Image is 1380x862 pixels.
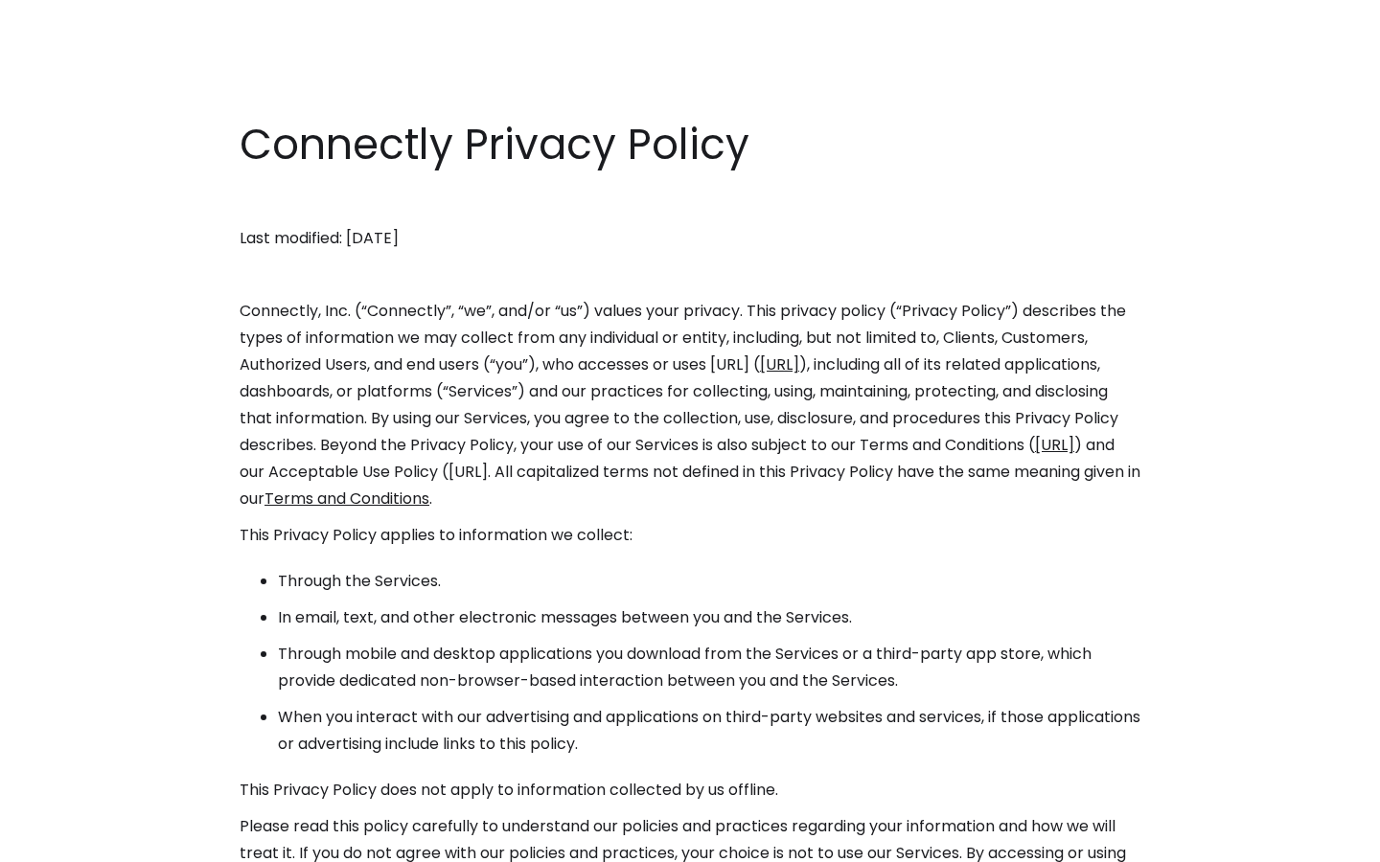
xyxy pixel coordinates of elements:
[240,189,1140,215] p: ‍
[278,641,1140,694] li: Through mobile and desktop applications you download from the Services or a third-party app store...
[240,777,1140,804] p: This Privacy Policy does not apply to information collected by us offline.
[264,488,429,510] a: Terms and Conditions
[278,568,1140,595] li: Through the Services.
[240,115,1140,174] h1: Connectly Privacy Policy
[1035,434,1074,456] a: [URL]
[38,828,115,855] ul: Language list
[19,827,115,855] aside: Language selected: English
[240,225,1140,252] p: Last modified: [DATE]
[240,298,1140,512] p: Connectly, Inc. (“Connectly”, “we”, and/or “us”) values your privacy. This privacy policy (“Priva...
[278,704,1140,758] li: When you interact with our advertising and applications on third-party websites and services, if ...
[278,604,1140,631] li: In email, text, and other electronic messages between you and the Services.
[760,353,799,375] a: [URL]
[240,261,1140,288] p: ‍
[240,522,1140,549] p: This Privacy Policy applies to information we collect:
